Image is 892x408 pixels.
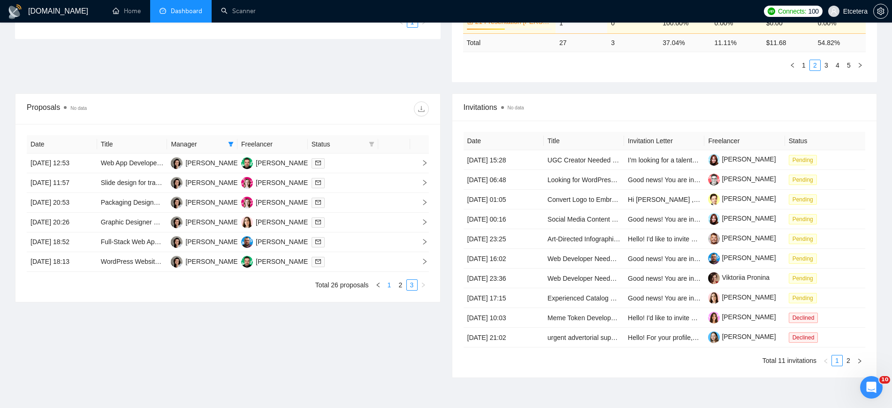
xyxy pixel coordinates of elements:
[185,158,239,168] div: [PERSON_NAME]
[548,176,778,184] a: Looking for WordPress Developer + AI Expert (Deploying Custom Plugins Fast)
[544,170,624,190] td: Looking for WordPress Developer + AI Expert (Deploying Custom Plugins Fast)
[789,313,818,323] span: Declined
[256,237,310,247] div: [PERSON_NAME]
[659,12,710,33] td: 100.00%
[171,238,239,245] a: TT[PERSON_NAME]
[464,190,544,209] td: [DATE] 01:05
[832,60,843,70] a: 4
[708,213,720,225] img: c1K4qsFmwl1fe1W2XsKAweDOMujsMWonGNmE8sH7Md5VWSNKqM96jxgH9sjcZoD8G3
[241,238,310,245] a: SS[PERSON_NAME]
[556,33,607,52] td: 27
[548,235,734,243] a: Art-Directed Infographic Designer Needed for Wine Tech Sheets
[237,135,308,154] th: Freelancer
[113,7,141,15] a: homeHome
[704,132,785,150] th: Freelancer
[185,237,239,247] div: [PERSON_NAME]
[544,150,624,170] td: UGC Creator Needed for Filming in Czech Republic
[97,213,168,232] td: Graphic Designer Needed for Waterfront Facilities Technical Manual
[708,174,720,185] img: c1Ztns_PlkZmqQg2hxOAB3KrB-2UgfwRbY9QtdsXzD6WDZPCtFtyWXKn0el6RrVcf5
[832,355,842,366] a: 1
[548,156,720,164] a: UGC Creator Needed for Filming in [GEOGRAPHIC_DATA]
[548,275,828,282] a: Web Developer Needed for Mobility Startup Website (Yamaghen Ride – [GEOGRAPHIC_DATA])
[708,292,720,304] img: c1xla-haZDe3rTgCpy3_EKqnZ9bE1jCu9HkBpl3J4QwgQIcLjIh-6uLdGjM-EeUJe5
[708,215,776,222] a: [PERSON_NAME]
[171,218,239,225] a: TT[PERSON_NAME]
[241,177,253,189] img: AS
[464,269,544,288] td: [DATE] 23:36
[464,209,544,229] td: [DATE] 00:16
[607,12,659,33] td: 0
[854,60,866,71] li: Next Page
[315,279,369,291] li: Total 26 proposals
[70,106,87,111] span: No data
[789,175,817,185] span: Pending
[27,101,228,116] div: Proposals
[396,16,407,28] button: left
[873,4,888,19] button: setting
[414,199,428,206] span: right
[708,272,720,284] img: c1M5jAXOigoWM-VJbPGIngxVGJJZLMTrZTPTFOCI6jLyFM-OV5Vca5rLEtP4aKFWbn
[315,200,321,205] span: mail
[384,279,395,291] li: 1
[241,159,310,166] a: AS[PERSON_NAME]
[544,132,624,150] th: Title
[708,312,720,323] img: c1U28jQPTAyuiOlES-TwaD6mGLCkmTDfLtTFebe1xB4CWi2bcOC8xitlq9HfN90Gqy
[369,141,374,147] span: filter
[171,159,239,166] a: TT[PERSON_NAME]
[873,8,888,15] a: setting
[312,139,365,149] span: Status
[814,12,866,33] td: 0.00%
[789,273,817,284] span: Pending
[464,229,544,249] td: [DATE] 23:25
[708,254,776,262] a: [PERSON_NAME]
[464,308,544,328] td: [DATE] 10:03
[418,16,429,28] button: right
[708,193,720,205] img: c1OJHVBqhVU7Zw-t8X1T2NVCtJ0ET37w1ddABfTq7CpbXQP62OQetyh1O3PoR7MG5G
[414,239,428,245] span: right
[508,105,524,110] span: No data
[789,214,817,224] span: Pending
[171,7,202,15] span: Dashboard
[548,255,828,262] a: Web Developer Needed for Mobility Startup Website (Yamaghen Ride – [GEOGRAPHIC_DATA])
[789,254,821,262] a: Pending
[101,179,188,186] a: Slide design for training slides
[832,60,843,71] li: 4
[708,234,776,242] a: [PERSON_NAME]
[185,177,239,188] div: [PERSON_NAME]
[228,141,234,147] span: filter
[544,209,624,229] td: Social Media Content Creator for Premium Skincare Brand
[789,235,821,242] a: Pending
[256,177,310,188] div: [PERSON_NAME]
[874,8,888,15] span: setting
[420,282,426,288] span: right
[185,197,239,208] div: [PERSON_NAME]
[544,249,624,269] td: Web Developer Needed for Mobility Startup Website (Yamaghen Ride – Berlin)
[708,253,720,264] img: c1B6d2ffXkJTZoopxKthAjaKY79T9BR0HbmmRpuuhBvwRjhTm3lAcwjY1nYAAyXg_b
[548,196,665,203] a: Convert Logo to Embroidery File Format
[414,219,428,225] span: right
[171,257,239,265] a: TT[PERSON_NAME]
[544,328,624,347] td: urgent advertorial support / Cartoon -Print
[789,254,817,264] span: Pending
[373,279,384,291] button: left
[315,239,321,245] span: mail
[97,193,168,213] td: Packaging Designer – Professional, Brand-Savvy, Detail-Obsessed
[809,60,821,71] li: 2
[27,173,97,193] td: [DATE] 11:57
[97,154,168,173] td: Web App Developer Needed for Financial Model Platform
[171,178,239,186] a: TT[PERSON_NAME]
[396,280,406,290] a: 2
[384,280,395,290] a: 1
[548,314,801,322] a: Meme Token Development – Full Creation, Tokenomics, Smart Contract & Launch Plan
[414,258,428,265] span: right
[708,313,776,321] a: [PERSON_NAME]
[27,135,97,154] th: Date
[160,8,166,14] span: dashboard
[27,252,97,272] td: [DATE] 18:13
[373,279,384,291] li: Previous Page
[789,194,817,205] span: Pending
[464,249,544,269] td: [DATE] 16:02
[167,135,237,154] th: Manager
[857,358,862,364] span: right
[101,159,267,167] a: Web App Developer Needed for Financial Model Platform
